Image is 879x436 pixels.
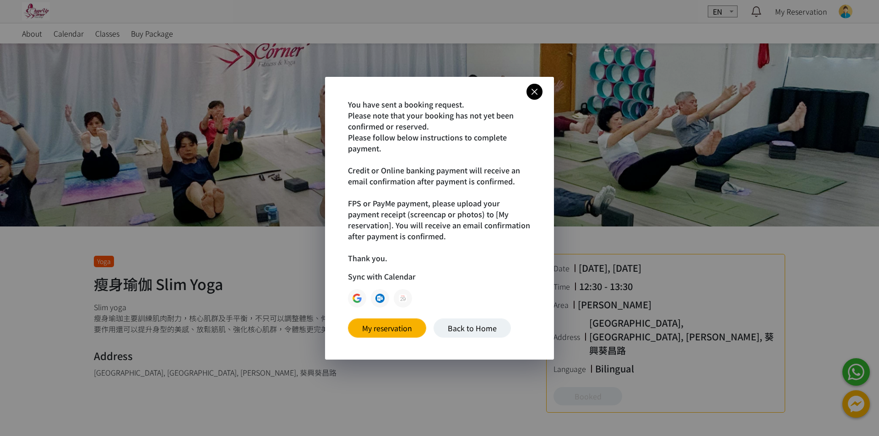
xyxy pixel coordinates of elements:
img: outlook-icon.png [375,294,385,303]
a: My reservation [348,318,426,338]
h4: You have sent a booking request. Please note that your booking has not yet been confirmed or rese... [348,99,531,264]
a: Back to Home [434,318,511,338]
h4: Sync with Calendar [348,271,531,282]
img: apple-icon.png [398,294,407,303]
img: google-icon.png [353,294,362,303]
